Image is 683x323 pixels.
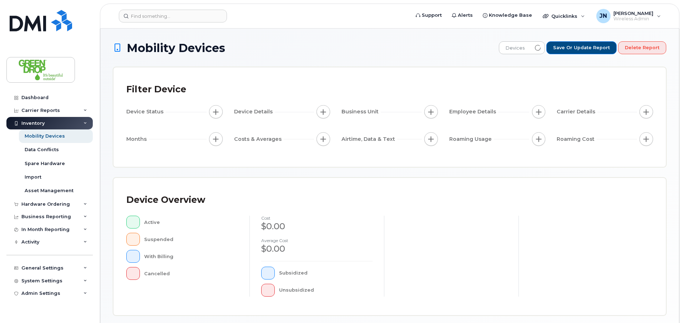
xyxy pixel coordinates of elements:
[557,108,597,116] span: Carrier Details
[144,233,238,246] div: Suspended
[144,250,238,263] div: With Billing
[557,135,597,143] span: Roaming Cost
[144,267,238,280] div: Cancelled
[127,42,225,54] span: Mobility Devices
[261,243,373,255] div: $0.00
[261,220,373,232] div: $0.00
[279,284,373,297] div: Unsubsidized
[625,45,659,51] span: Delete Report
[449,108,498,116] span: Employee Details
[261,216,373,220] h4: cost
[234,108,275,116] span: Device Details
[553,45,610,51] span: Save or Update Report
[261,238,373,243] h4: Average cost
[341,108,381,116] span: Business Unit
[144,216,238,229] div: Active
[126,80,186,99] div: Filter Device
[126,135,149,143] span: Months
[546,41,617,54] button: Save or Update Report
[449,135,494,143] span: Roaming Usage
[234,135,284,143] span: Costs & Averages
[618,41,666,54] button: Delete Report
[279,267,373,280] div: Subsidized
[341,135,397,143] span: Airtime, Data & Text
[126,108,166,116] span: Device Status
[126,191,205,209] div: Device Overview
[499,42,531,55] span: Devices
